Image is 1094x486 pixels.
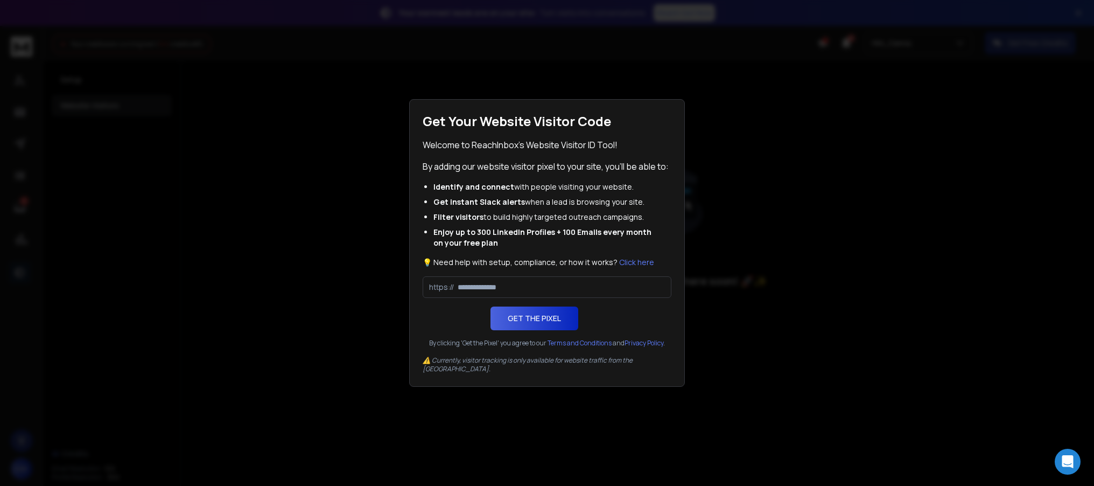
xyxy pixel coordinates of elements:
a: Privacy Policy [625,338,663,348]
button: Click here [619,257,654,268]
span: Get instant Slack alerts [433,197,525,207]
li: with people visiting your website. [433,182,661,192]
button: Get the Pixel [490,307,578,330]
li: to build highly targeted outreach campaigns. [433,212,661,223]
a: Click here [619,257,654,267]
p: 💡 Need help with setup, compliance, or how it works? [423,257,671,268]
li: Enjoy up to 300 LinkedIn Profiles + 100 Emails every month on your free plan [433,227,661,248]
p: By adding our website visitor pixel to your site, you'll be able to: [423,160,671,173]
p: ⚠️ Currently, visitor tracking is only available for website traffic from the [GEOGRAPHIC_DATA]. [423,356,671,373]
div: Open Intercom Messenger [1055,449,1081,475]
a: Terms and Conditions [548,338,612,348]
p: By clicking 'Get the Pixel' you agree to our and . [423,339,671,348]
li: when a lead is browsing your site. [433,197,661,207]
span: Filter visitors [433,212,483,222]
p: Welcome to ReachInbox's Website Visitor ID Tool! [423,138,671,151]
span: Identify and connect [433,182,514,192]
h1: Get Your Website Visitor Code [423,113,671,130]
